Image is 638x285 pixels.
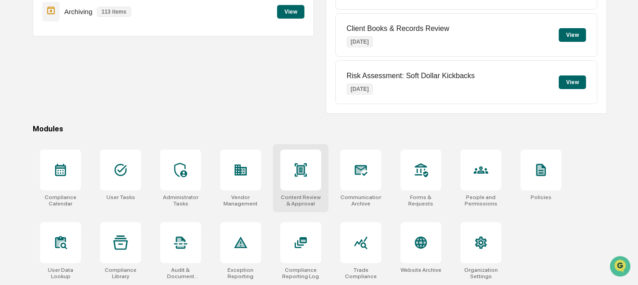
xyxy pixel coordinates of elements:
[277,5,304,19] button: View
[66,162,73,170] div: 🗄️
[340,267,381,280] div: Trade Compliance
[347,84,373,95] p: [DATE]
[19,70,35,86] img: 8933085812038_c878075ebb4cc5468115_72.jpg
[277,7,304,15] a: View
[41,79,125,86] div: We're available if you need us!
[75,161,113,170] span: Attestations
[40,267,81,280] div: User Data Lookup
[18,124,25,131] img: 1746055101610-c473b297-6a78-478c-a979-82029cc54cd1
[609,255,633,280] iframe: Open customer support
[33,125,607,133] div: Modules
[28,124,74,131] span: [PERSON_NAME]
[347,36,373,47] p: [DATE]
[340,194,381,207] div: Communications Archive
[9,101,61,108] div: Past conversations
[9,19,166,34] p: How can we help?
[347,25,450,33] p: Client Books & Records Review
[531,194,552,200] div: Policies
[64,8,92,15] p: Archiving
[81,124,99,131] span: [DATE]
[62,158,116,174] a: 🗄️Attestations
[400,194,441,207] div: Forms & Requests
[18,179,57,188] span: Data Lookup
[155,72,166,83] button: Start new chat
[5,175,61,191] a: 🔎Data Lookup
[9,180,16,187] div: 🔎
[9,70,25,86] img: 1746055101610-c473b297-6a78-478c-a979-82029cc54cd1
[347,72,475,80] p: Risk Assessment: Soft Dollar Kickbacks
[559,75,586,89] button: View
[5,158,62,174] a: 🖐️Preclearance
[160,267,201,280] div: Audit & Document Logs
[461,267,501,280] div: Organization Settings
[40,194,81,207] div: Compliance Calendar
[160,194,201,207] div: Administrator Tasks
[220,194,261,207] div: Vendor Management
[9,115,24,130] img: Jack Rasmussen
[91,200,110,207] span: Pylon
[9,162,16,170] div: 🖐️
[18,161,59,170] span: Preclearance
[41,70,149,79] div: Start new chat
[97,7,131,17] p: 113 items
[280,267,321,280] div: Compliance Reporting Log
[220,267,261,280] div: Exception Reporting
[76,124,79,131] span: •
[461,194,501,207] div: People and Permissions
[106,194,135,200] div: User Tasks
[400,267,441,273] div: Website Archive
[280,194,321,207] div: Content Review & Approval
[559,28,586,42] button: View
[64,200,110,207] a: Powered byPylon
[100,267,141,280] div: Compliance Library
[141,99,166,110] button: See all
